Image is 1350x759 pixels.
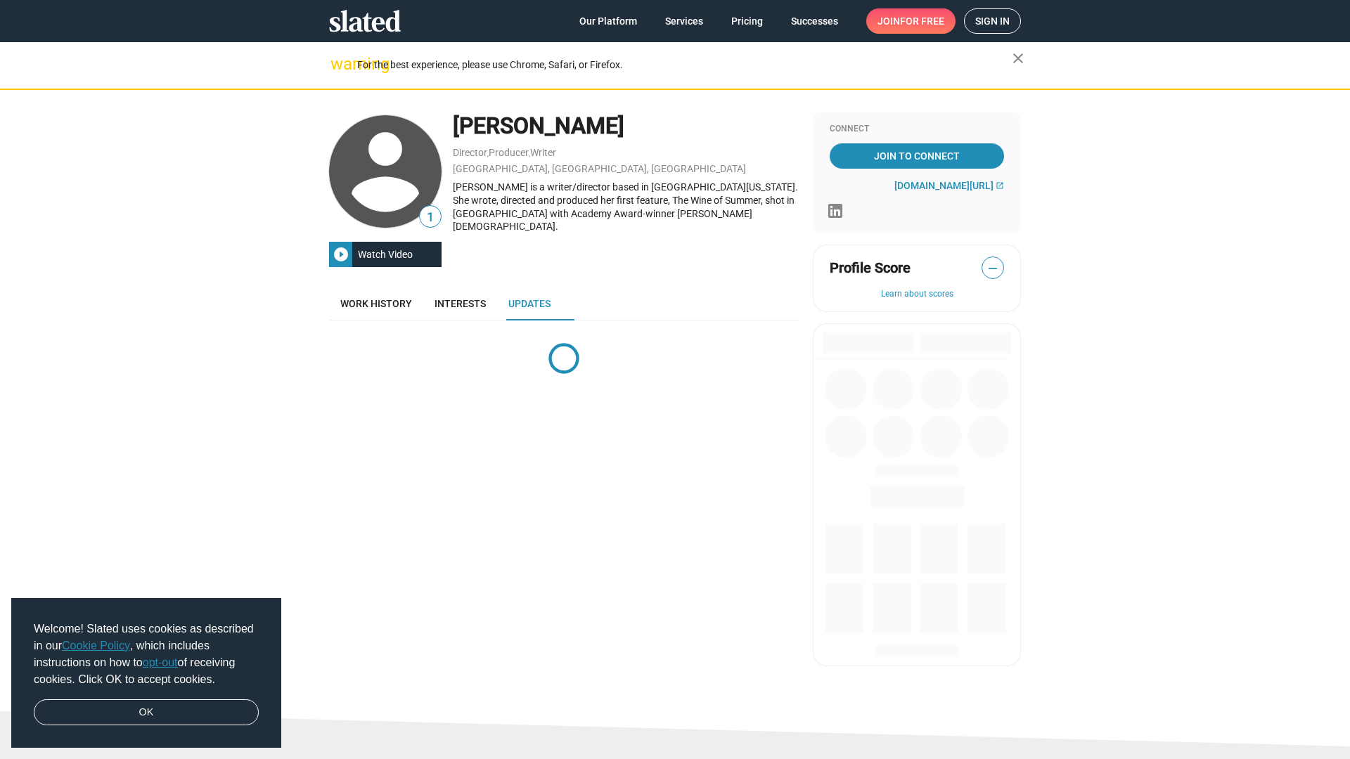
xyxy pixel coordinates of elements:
[62,640,130,651] a: Cookie Policy
[329,287,423,320] a: Work history
[357,56,1012,74] div: For the best experience, please use Chrome, Safari, or Firefox.
[420,208,441,227] span: 1
[34,699,259,726] a: dismiss cookie message
[830,289,1004,300] button: Learn about scores
[832,143,1001,169] span: Join To Connect
[143,656,178,668] a: opt-out
[900,8,944,34] span: for free
[894,180,994,191] span: [DOMAIN_NAME][URL]
[996,181,1004,190] mat-icon: open_in_new
[720,8,774,34] a: Pricing
[975,9,1010,33] span: Sign in
[330,56,347,72] mat-icon: warning
[830,124,1004,135] div: Connect
[423,287,497,320] a: Interests
[333,246,349,263] mat-icon: play_circle_filled
[453,163,746,174] a: [GEOGRAPHIC_DATA], [GEOGRAPHIC_DATA], [GEOGRAPHIC_DATA]
[830,143,1004,169] a: Join To Connect
[579,8,637,34] span: Our Platform
[453,111,799,141] div: [PERSON_NAME]
[780,8,849,34] a: Successes
[352,242,418,267] div: Watch Video
[34,621,259,688] span: Welcome! Slated uses cookies as described in our , which includes instructions on how to of recei...
[340,298,412,309] span: Work history
[508,298,551,309] span: Updates
[731,8,763,34] span: Pricing
[497,287,562,320] a: Updates
[1010,50,1027,67] mat-icon: close
[830,259,911,278] span: Profile Score
[654,8,714,34] a: Services
[866,8,956,34] a: Joinfor free
[487,150,489,157] span: ,
[894,180,1004,191] a: [DOMAIN_NAME][URL]
[877,8,944,34] span: Join
[453,181,799,233] div: [PERSON_NAME] is a writer/director based in [GEOGRAPHIC_DATA][US_STATE]. She wrote, directed and ...
[568,8,648,34] a: Our Platform
[435,298,486,309] span: Interests
[11,598,281,748] div: cookieconsent
[530,147,556,158] a: Writer
[665,8,703,34] span: Services
[453,147,487,158] a: Director
[329,242,442,267] button: Watch Video
[791,8,838,34] span: Successes
[964,8,1021,34] a: Sign in
[529,150,530,157] span: ,
[489,147,529,158] a: Producer
[982,259,1003,278] span: —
